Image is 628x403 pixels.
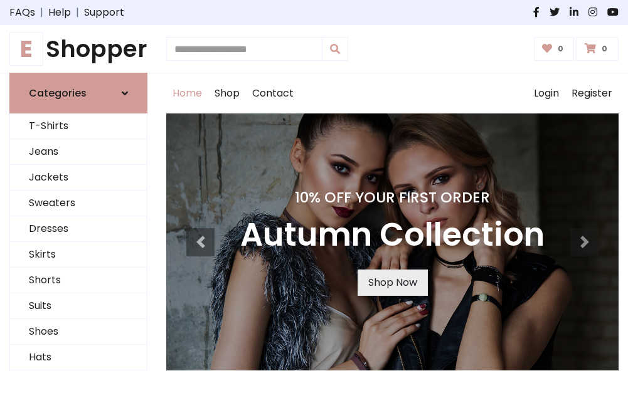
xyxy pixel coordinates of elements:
a: Sweaters [10,191,147,216]
a: Support [84,5,124,20]
a: Home [166,73,208,113]
a: Jackets [10,165,147,191]
h1: Shopper [9,35,147,63]
a: 0 [534,37,575,61]
a: Help [48,5,71,20]
span: | [71,5,84,20]
a: Contact [246,73,300,113]
a: 0 [577,37,619,61]
h3: Autumn Collection [240,216,545,254]
h6: Categories [29,87,87,99]
a: Shop Now [358,270,428,296]
span: E [9,32,43,66]
span: | [35,5,48,20]
a: Categories [9,73,147,113]
span: 0 [555,43,567,55]
a: FAQs [9,5,35,20]
a: Shorts [10,268,147,293]
a: Skirts [10,242,147,268]
a: Shop [208,73,246,113]
a: Register [565,73,619,113]
a: EShopper [9,35,147,63]
a: Hats [10,345,147,370]
a: Suits [10,293,147,319]
a: Login [528,73,565,113]
a: Jeans [10,139,147,165]
a: Shoes [10,319,147,345]
h4: 10% Off Your First Order [240,189,545,206]
a: T-Shirts [10,113,147,139]
span: 0 [599,43,610,55]
a: Dresses [10,216,147,242]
